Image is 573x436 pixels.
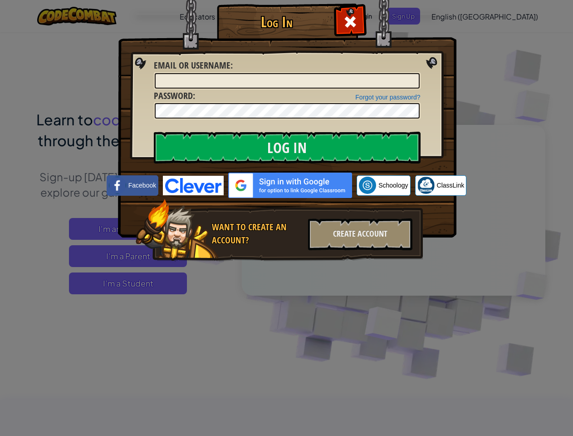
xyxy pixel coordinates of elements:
[378,181,408,190] span: Schoology
[154,59,230,71] span: Email or Username
[154,59,233,72] label: :
[163,176,224,195] img: clever-logo-blue.png
[154,132,421,163] input: Log In
[359,177,376,194] img: schoology.png
[219,14,335,30] h1: Log In
[417,177,435,194] img: classlink-logo-small.png
[154,89,193,102] span: Password
[308,218,412,250] div: Create Account
[109,177,126,194] img: facebook_small.png
[228,173,352,198] img: gplus_sso_button2.svg
[437,181,465,190] span: ClassLink
[128,181,156,190] span: Facebook
[355,94,420,101] a: Forgot your password?
[212,221,303,247] div: Want to create an account?
[154,89,195,103] label: :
